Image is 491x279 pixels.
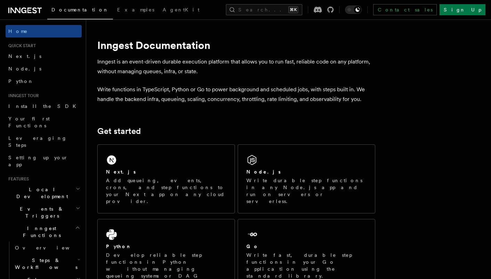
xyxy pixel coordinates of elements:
[6,25,82,37] a: Home
[6,222,82,242] button: Inngest Functions
[246,168,281,175] h2: Node.js
[6,186,76,200] span: Local Development
[6,151,82,171] a: Setting up your app
[15,245,87,251] span: Overview
[6,203,82,222] button: Events & Triggers
[97,39,375,51] h1: Inngest Documentation
[6,132,82,151] a: Leveraging Steps
[8,78,34,84] span: Python
[8,66,41,71] span: Node.js
[8,116,50,128] span: Your first Functions
[97,126,141,136] a: Get started
[6,176,29,182] span: Features
[6,50,82,62] a: Next.js
[8,28,28,35] span: Home
[97,85,375,104] p: Write functions in TypeScript, Python or Go to power background and scheduled jobs, with steps bu...
[226,4,302,15] button: Search...⌘K
[106,168,136,175] h2: Next.js
[440,4,485,15] a: Sign Up
[373,4,437,15] a: Contact sales
[288,6,298,13] kbd: ⌘K
[238,144,375,213] a: Node.jsWrite durable step functions in any Node.js app and run on servers or serverless.
[12,257,77,271] span: Steps & Workflows
[158,2,204,19] a: AgentKit
[163,7,199,12] span: AgentKit
[6,93,39,99] span: Inngest tour
[12,254,82,273] button: Steps & Workflows
[345,6,362,14] button: Toggle dark mode
[106,177,226,205] p: Add queueing, events, crons, and step functions to your Next app on any cloud provider.
[97,57,375,76] p: Inngest is an event-driven durable execution platform that allows you to run fast, reliable code ...
[6,205,76,219] span: Events & Triggers
[97,144,235,213] a: Next.jsAdd queueing, events, crons, and step functions to your Next app on any cloud provider.
[246,243,259,250] h2: Go
[12,242,82,254] a: Overview
[8,155,68,167] span: Setting up your app
[113,2,158,19] a: Examples
[6,112,82,132] a: Your first Functions
[246,177,367,205] p: Write durable step functions in any Node.js app and run on servers or serverless.
[8,53,41,59] span: Next.js
[8,135,67,148] span: Leveraging Steps
[6,75,82,87] a: Python
[47,2,113,19] a: Documentation
[8,103,80,109] span: Install the SDK
[6,43,36,49] span: Quick start
[6,225,75,239] span: Inngest Functions
[117,7,154,12] span: Examples
[106,243,132,250] h2: Python
[6,62,82,75] a: Node.js
[6,100,82,112] a: Install the SDK
[51,7,109,12] span: Documentation
[6,183,82,203] button: Local Development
